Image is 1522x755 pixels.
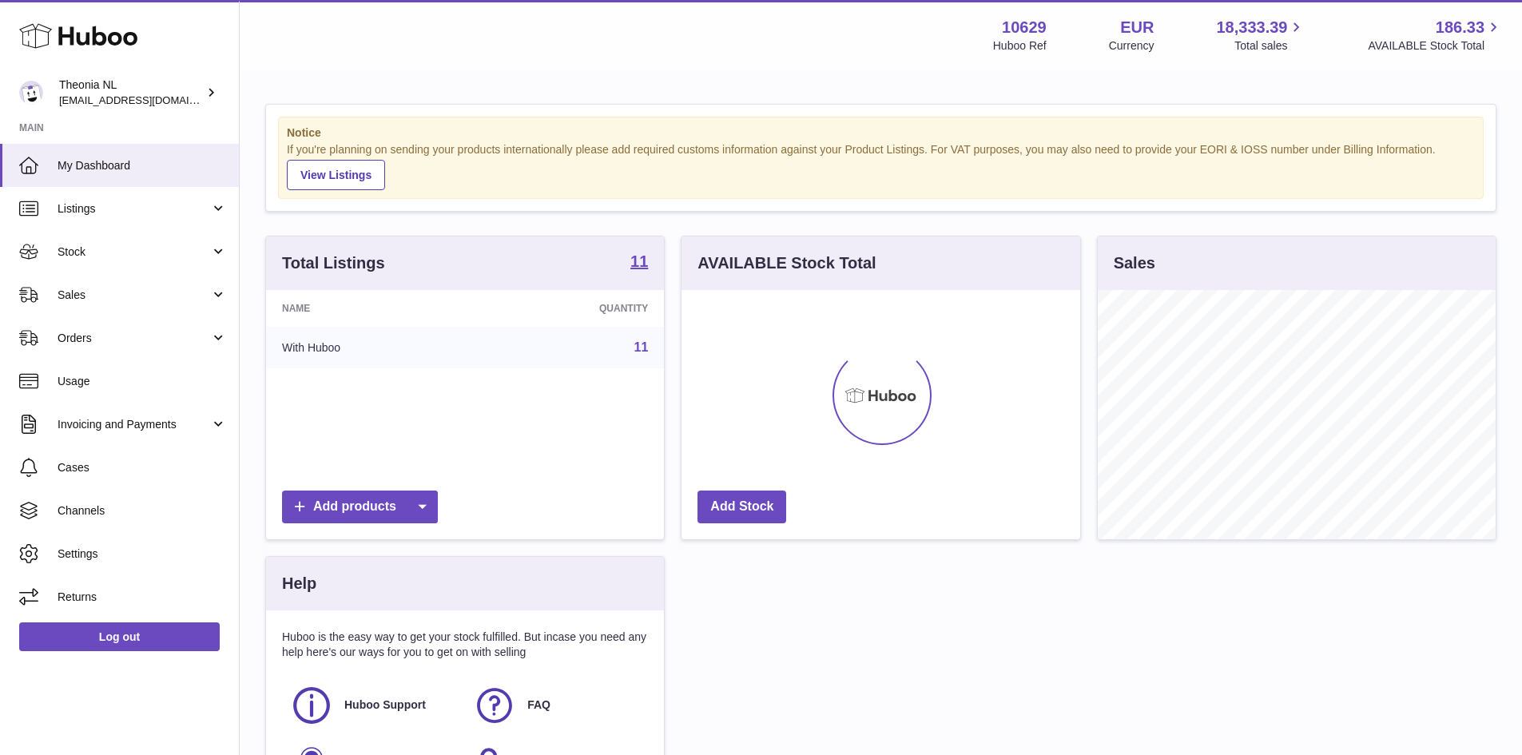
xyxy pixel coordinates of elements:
h3: Sales [1114,252,1155,274]
span: Total sales [1234,38,1305,54]
th: Quantity [476,290,664,327]
a: 11 [634,340,649,354]
span: Channels [58,503,227,519]
td: With Huboo [266,327,476,368]
a: Huboo Support [290,684,457,727]
div: Theonia NL [59,77,203,108]
span: Orders [58,331,210,346]
a: View Listings [287,160,385,190]
img: internalAdmin-10629@internal.huboo.com [19,81,43,105]
span: FAQ [527,697,550,713]
div: Currency [1109,38,1154,54]
a: FAQ [473,684,640,727]
span: Sales [58,288,210,303]
strong: 11 [630,253,648,269]
a: 186.33 AVAILABLE Stock Total [1368,17,1503,54]
a: Add Stock [697,491,786,523]
div: Huboo Ref [993,38,1047,54]
h3: Total Listings [282,252,385,274]
a: 11 [630,253,648,272]
p: Huboo is the easy way to get your stock fulfilled. But incase you need any help here's our ways f... [282,630,648,660]
h3: AVAILABLE Stock Total [697,252,876,274]
a: 18,333.39 Total sales [1216,17,1305,54]
span: Huboo Support [344,697,426,713]
span: Usage [58,374,227,389]
span: My Dashboard [58,158,227,173]
span: Invoicing and Payments [58,417,210,432]
th: Name [266,290,476,327]
span: Stock [58,244,210,260]
h3: Help [282,573,316,594]
span: Listings [58,201,210,217]
span: 186.33 [1436,17,1484,38]
strong: 10629 [1002,17,1047,38]
strong: EUR [1120,17,1154,38]
span: [EMAIL_ADDRESS][DOMAIN_NAME] [59,93,235,106]
span: AVAILABLE Stock Total [1368,38,1503,54]
span: 18,333.39 [1216,17,1287,38]
span: Cases [58,460,227,475]
a: Log out [19,622,220,651]
div: If you're planning on sending your products internationally please add required customs informati... [287,142,1475,190]
strong: Notice [287,125,1475,141]
a: Add products [282,491,438,523]
span: Settings [58,546,227,562]
span: Returns [58,590,227,605]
